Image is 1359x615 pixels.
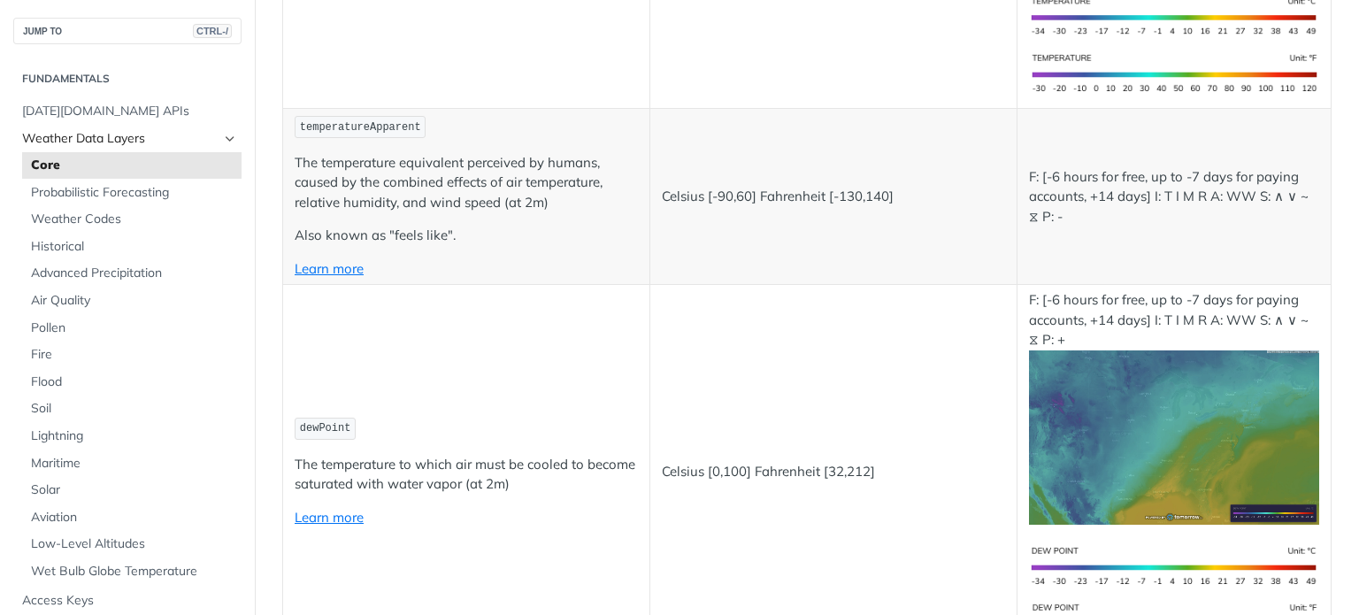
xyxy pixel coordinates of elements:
a: Wet Bulb Globe Temperature [22,558,242,585]
p: F: [-6 hours for free, up to -7 days for paying accounts, +14 days] I: T I M R A: WW S: ∧ ∨ ~ ⧖ P: + [1029,290,1320,525]
span: Soil [31,400,237,418]
span: Weather Codes [31,211,237,228]
a: Core [22,152,242,179]
span: Fire [31,346,237,364]
span: CTRL-/ [193,24,232,38]
span: Probabilistic Forecasting [31,184,237,202]
a: Aviation [22,504,242,531]
span: Solar [31,481,237,499]
span: Flood [31,373,237,391]
span: Aviation [31,509,237,527]
span: Weather Data Layers [22,130,219,148]
span: Expand image [1029,7,1320,24]
a: Historical [22,234,242,260]
span: Core [31,157,237,174]
a: [DATE][DOMAIN_NAME] APIs [13,98,242,125]
button: JUMP TOCTRL-/ [13,18,242,44]
span: Expand image [1029,427,1320,444]
a: Learn more [295,260,364,277]
p: F: [-6 hours for free, up to -7 days for paying accounts, +14 days] I: T I M R A: WW S: ∧ ∨ ~ ⧖ P: - [1029,167,1320,227]
span: [DATE][DOMAIN_NAME] APIs [22,103,237,120]
span: Air Quality [31,292,237,310]
a: Weather Codes [22,206,242,233]
a: Learn more [295,509,364,526]
a: Low-Level Altitudes [22,531,242,557]
span: Wet Bulb Globe Temperature [31,563,237,580]
p: Celsius [-90,60] Fahrenheit [-130,140] [662,187,1005,207]
a: Solar [22,477,242,504]
a: Flood [22,369,242,396]
span: Lightning [31,427,237,445]
a: Access Keys [13,588,242,614]
span: temperatureApparent [300,121,421,134]
a: Maritime [22,450,242,477]
span: Pollen [31,319,237,337]
span: Maritime [31,455,237,473]
span: Historical [31,238,237,256]
a: Probabilistic Forecasting [22,180,242,206]
a: Fire [22,342,242,368]
p: Celsius [0,100] Fahrenheit [32,212] [662,462,1005,482]
span: Expand image [1029,557,1320,573]
a: Advanced Precipitation [22,260,242,287]
span: Advanced Precipitation [31,265,237,282]
a: Lightning [22,423,242,450]
span: Low-Level Altitudes [31,535,237,553]
span: dewPoint [300,422,351,434]
h2: Fundamentals [13,71,242,87]
a: Air Quality [22,288,242,314]
a: Soil [22,396,242,422]
p: The temperature to which air must be cooled to become saturated with water vapor (at 2m) [295,455,638,495]
p: The temperature equivalent perceived by humans, caused by the combined effects of air temperature... [295,153,638,213]
p: Also known as "feels like". [295,226,638,246]
span: Expand image [1029,64,1320,81]
span: Access Keys [22,592,237,610]
a: Pollen [22,315,242,342]
button: Hide subpages for Weather Data Layers [223,132,237,146]
a: Weather Data LayersHide subpages for Weather Data Layers [13,126,242,152]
